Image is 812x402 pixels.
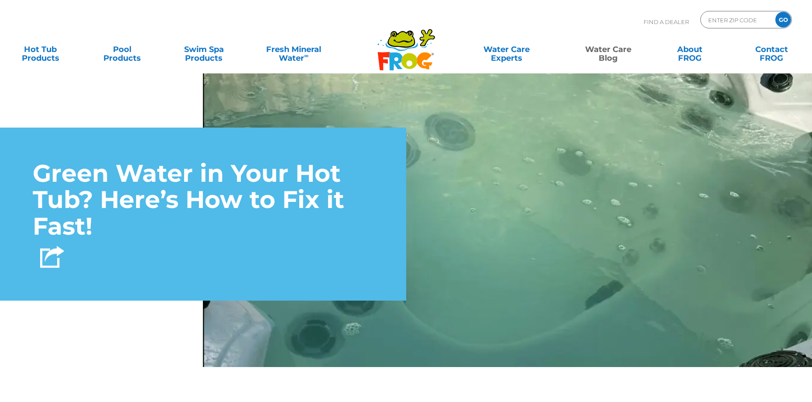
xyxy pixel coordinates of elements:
a: Water CareBlog [576,41,640,58]
img: Frog Products Logo [373,17,440,71]
img: Share [40,246,64,268]
h1: Green Water in Your Hot Tub? Here’s How to Fix it Fast! [33,160,373,240]
p: Find A Dealer [644,11,689,33]
a: AboutFROG [658,41,722,58]
a: PoolProducts [90,41,154,58]
a: Hot TubProducts [9,41,72,58]
a: Water CareExperts [455,41,558,58]
a: Swim SpaProducts [172,41,236,58]
a: Fresh MineralWater∞ [254,41,333,58]
a: ContactFROG [740,41,803,58]
input: GO [775,12,791,28]
sup: ∞ [304,52,308,59]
